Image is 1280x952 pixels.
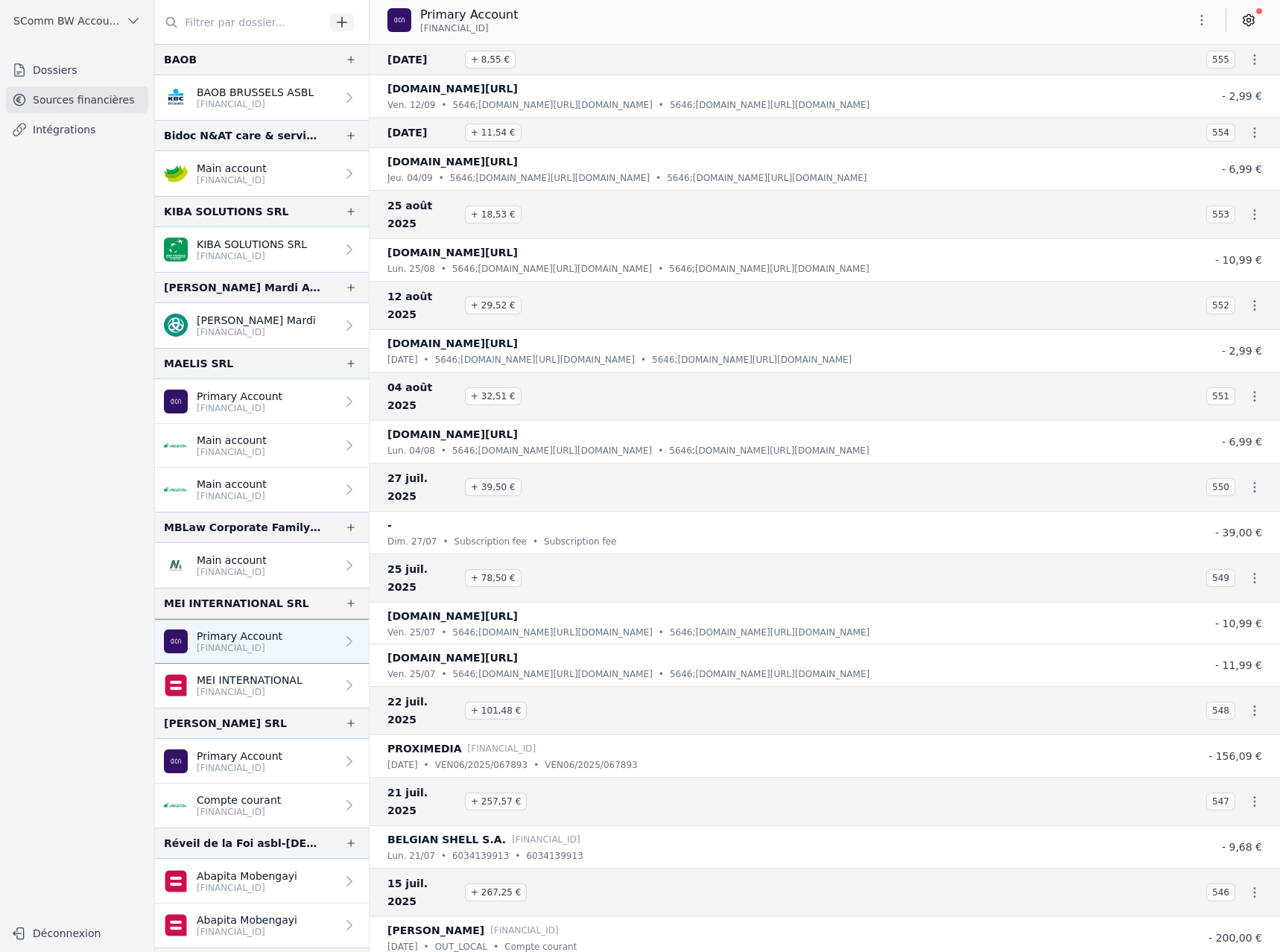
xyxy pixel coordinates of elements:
a: Compte courant [FINANCIAL_ID] [155,784,369,828]
span: 553 [1206,206,1235,223]
span: 546 [1206,883,1235,901]
p: BAOB BRUSSELS ASBL [197,85,314,100]
div: [PERSON_NAME] Mardi ASBL [164,279,321,296]
span: [FINANCIAL_ID] [420,22,489,34]
p: [FINANCIAL_ID] [197,402,282,414]
p: KIBA SOLUTIONS SRL [197,237,307,252]
p: Primary Account [420,6,519,24]
a: Primary Account [FINANCIAL_ID] [155,739,369,784]
span: 549 [1206,569,1235,587]
p: [FINANCIAL_ID] [197,686,302,698]
p: ven. 25/07 [387,625,435,640]
div: • [659,667,664,682]
span: 552 [1206,296,1235,314]
span: + 78,50 € [465,569,522,587]
span: - 2,99 € [1222,90,1262,102]
span: 554 [1206,124,1235,142]
div: MBLaw Corporate Family Office SRL [164,518,321,536]
div: • [659,625,664,640]
p: Compte courant [197,793,281,807]
p: [FINANCIAL_ID] [197,446,267,458]
p: [FINANCIAL_ID] [197,882,297,894]
div: • [441,625,446,640]
a: Main account [FINANCIAL_ID] [155,424,369,468]
a: MEI INTERNATIONAL [FINANCIAL_ID] [155,664,369,708]
p: PROXIMEDIA [387,740,462,758]
div: • [533,534,538,549]
a: Main account [FINANCIAL_ID] [155,468,369,512]
p: 5646;[DOMAIN_NAME][URL][DOMAIN_NAME] [453,625,653,640]
span: + 32,51 € [465,387,522,405]
p: Subscription fee [544,534,616,549]
p: Abapita Mobengayi [197,869,297,883]
div: • [424,352,429,367]
span: 27 juil. 2025 [387,469,459,505]
span: - 6,99 € [1222,436,1262,448]
p: Main account [197,161,267,176]
p: 5646;[DOMAIN_NAME][URL][DOMAIN_NAME] [669,261,869,276]
p: 5646;[DOMAIN_NAME][URL][DOMAIN_NAME] [667,171,866,185]
span: - 10,99 € [1215,618,1262,629]
button: SComm BW Accounting [6,9,148,33]
p: 5646;[DOMAIN_NAME][URL][DOMAIN_NAME] [435,352,635,367]
div: [PERSON_NAME] SRL [164,714,287,732]
span: 25 juil. 2025 [387,560,459,596]
p: Primary Account [197,749,282,764]
img: NAGELMACKERS_BNAGBEBBXXX.png [164,553,188,577]
p: 5646;[DOMAIN_NAME][URL][DOMAIN_NAME] [453,98,653,112]
span: 550 [1206,478,1235,496]
button: Déconnexion [6,921,148,945]
a: Dossiers [6,57,148,83]
p: lun. 25/08 [387,261,435,276]
span: 22 juil. 2025 [387,693,459,729]
p: [DOMAIN_NAME][URL] [387,425,518,443]
div: • [515,848,520,863]
p: 5646;[DOMAIN_NAME][URL][DOMAIN_NAME] [670,98,869,112]
p: 5646;[DOMAIN_NAME][URL][DOMAIN_NAME] [669,443,869,458]
span: 04 août 2025 [387,378,459,414]
a: Abapita Mobengayi [FINANCIAL_ID] [155,904,369,948]
span: - 2,99 € [1222,345,1262,357]
p: 5646;[DOMAIN_NAME][URL][DOMAIN_NAME] [452,261,652,276]
a: Primary Account [FINANCIAL_ID] [155,379,369,424]
a: Intégrations [6,116,148,143]
p: [DOMAIN_NAME][URL] [387,607,518,625]
div: MAELIS SRL [164,355,233,372]
p: 5646;[DOMAIN_NAME][URL][DOMAIN_NAME] [453,667,653,682]
span: - 39,00 € [1215,527,1262,539]
span: 21 juil. 2025 [387,784,459,819]
p: Main account [197,553,267,568]
span: 12 août 2025 [387,288,459,323]
p: BELGIAN SHELL S.A. [387,831,506,848]
a: KIBA SOLUTIONS SRL [FINANCIAL_ID] [155,227,369,272]
div: • [658,261,663,276]
img: ARGENTA_ARSPBE22.png [164,793,188,817]
div: • [439,171,444,185]
div: BAOB [164,51,197,69]
p: 6034139913 [526,848,583,863]
p: 5646;[DOMAIN_NAME][URL][DOMAIN_NAME] [670,667,869,682]
img: AION_BMPBBEBBXXX.png [164,749,188,773]
span: [DATE] [387,51,459,69]
div: • [441,667,446,682]
p: ven. 12/09 [387,98,435,112]
p: [FINANCIAL_ID] [197,490,267,502]
img: BNP_BE_BUSINESS_GEBABEBB.png [164,238,188,261]
span: + 18,53 € [465,206,522,223]
p: Main account [197,477,267,492]
div: • [443,534,448,549]
p: [FINANCIAL_ID] [512,832,580,847]
span: - 9,68 € [1222,841,1262,853]
img: crelan.png [164,162,188,185]
p: 5646;[DOMAIN_NAME][URL][DOMAIN_NAME] [452,443,652,458]
div: • [658,443,663,458]
span: - 200,00 € [1208,932,1262,944]
p: [PERSON_NAME] [387,921,484,939]
div: KIBA SOLUTIONS SRL [164,203,288,220]
p: [DOMAIN_NAME][URL] [387,649,518,667]
p: 5646;[DOMAIN_NAME][URL][DOMAIN_NAME] [670,625,869,640]
div: • [441,848,446,863]
p: [FINANCIAL_ID] [197,806,281,818]
p: [DOMAIN_NAME][URL] [387,334,518,352]
span: + 267,25 € [465,883,527,901]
